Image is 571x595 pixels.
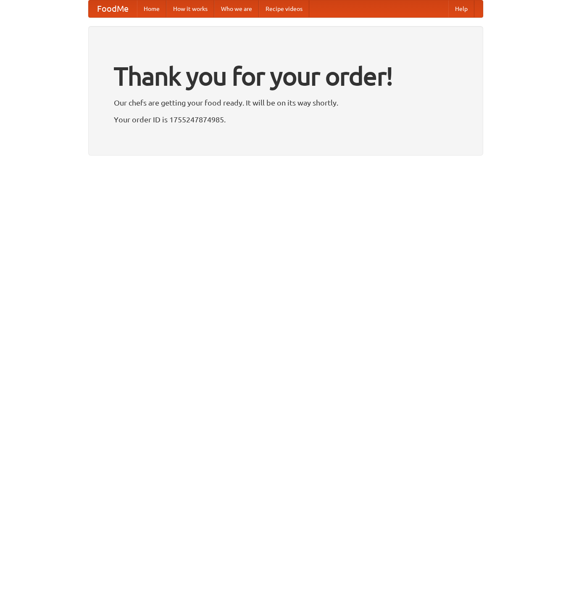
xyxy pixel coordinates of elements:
p: Our chefs are getting your food ready. It will be on its way shortly. [114,96,458,109]
p: Your order ID is 1755247874985. [114,113,458,126]
h1: Thank you for your order! [114,56,458,96]
a: FoodMe [89,0,137,17]
a: Help [448,0,474,17]
a: Who we are [214,0,259,17]
a: How it works [166,0,214,17]
a: Recipe videos [259,0,309,17]
a: Home [137,0,166,17]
